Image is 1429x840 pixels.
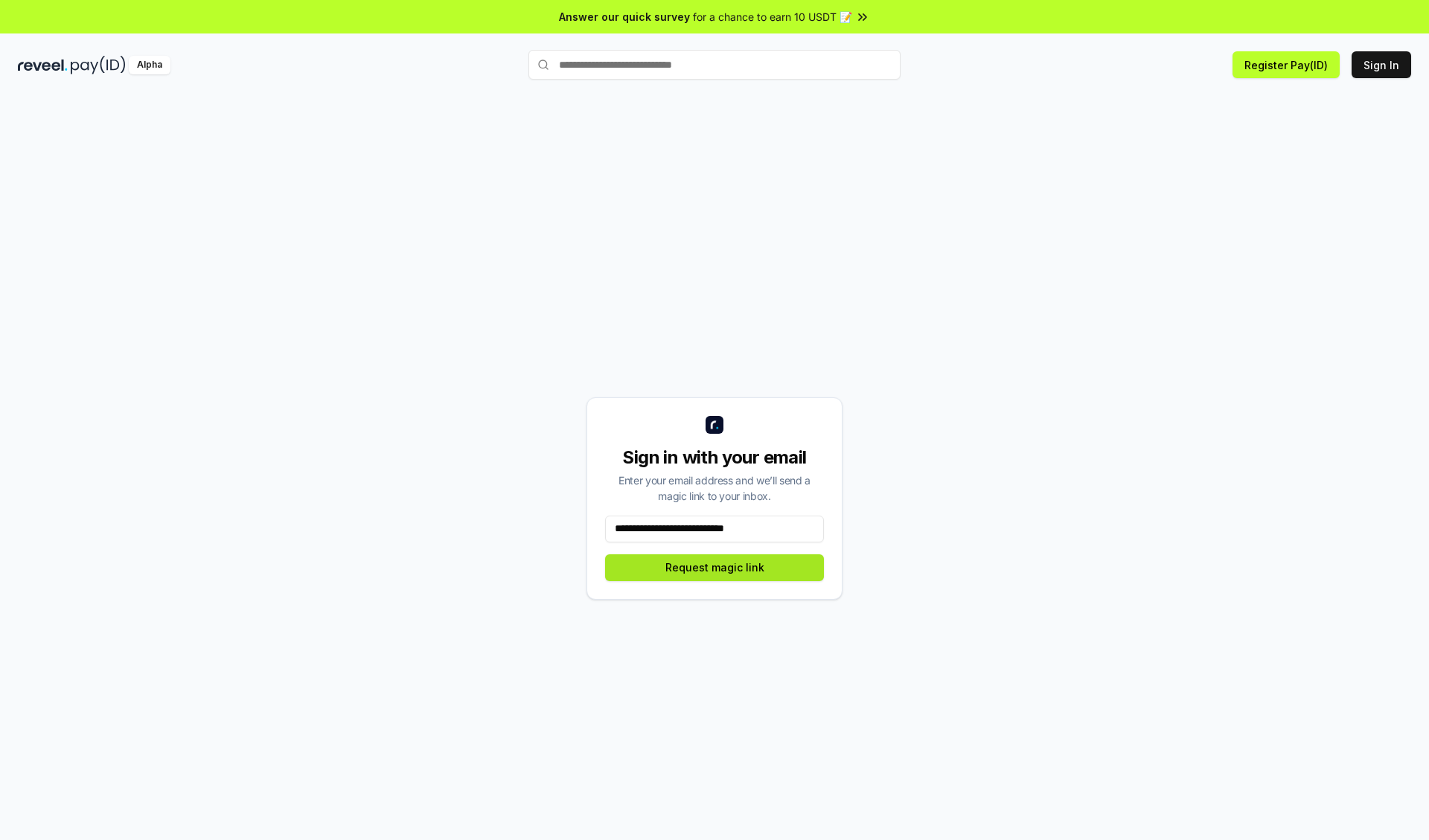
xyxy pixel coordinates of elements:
div: Sign in with your email [605,446,824,469]
div: Alpha [129,56,170,74]
img: pay_id [71,56,126,74]
button: Register Pay(ID) [1233,51,1340,78]
img: reveel_dark [18,56,68,74]
span: Answer our quick survey [559,9,690,25]
span: for a chance to earn 10 USDT 📝 [693,9,852,25]
button: Request magic link [605,554,824,581]
img: logo_small [706,416,723,434]
button: Sign In [1352,51,1411,78]
div: Enter your email address and we’ll send a magic link to your inbox. [605,472,824,504]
